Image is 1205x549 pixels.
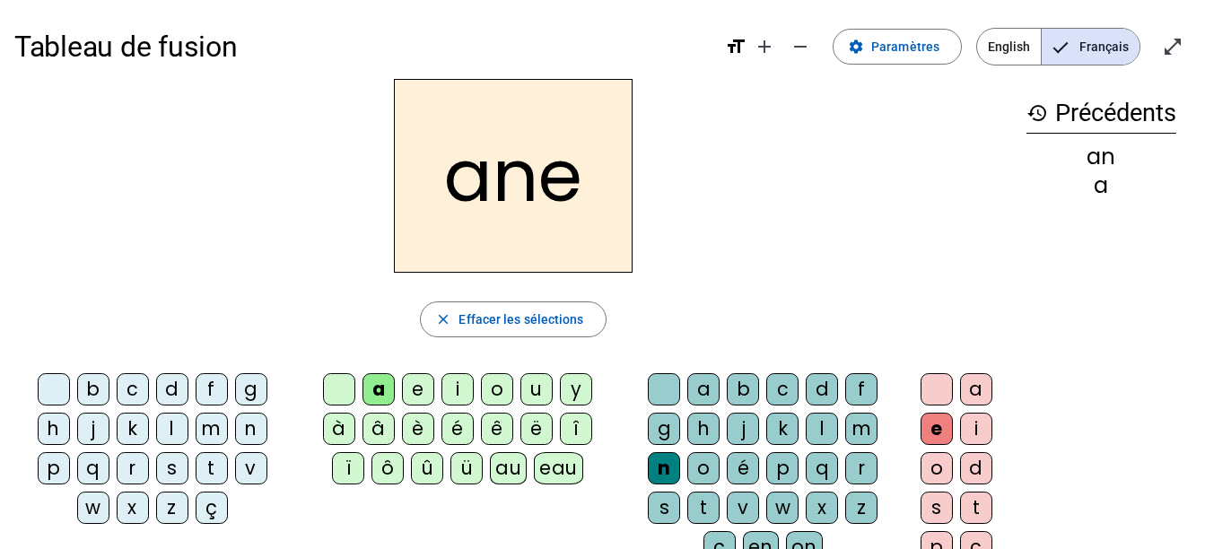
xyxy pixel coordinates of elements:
[196,492,228,524] div: ç
[727,452,759,484] div: é
[117,452,149,484] div: r
[402,413,434,445] div: è
[14,18,711,75] h1: Tableau de fusion
[977,29,1041,65] span: English
[481,413,513,445] div: ê
[766,373,799,405] div: c
[766,452,799,484] div: p
[727,413,759,445] div: j
[1026,175,1176,196] div: a
[871,36,939,57] span: Paramètres
[806,413,838,445] div: l
[332,452,364,484] div: ï
[687,373,720,405] div: a
[648,492,680,524] div: s
[1155,29,1191,65] button: Entrer en plein écran
[450,452,483,484] div: ü
[458,309,583,330] span: Effacer les sélections
[790,36,811,57] mat-icon: remove
[648,413,680,445] div: g
[156,492,188,524] div: z
[1026,146,1176,168] div: an
[848,39,864,55] mat-icon: settings
[235,413,267,445] div: n
[38,452,70,484] div: p
[38,413,70,445] div: h
[921,492,953,524] div: s
[976,28,1140,65] mat-button-toggle-group: Language selection
[960,492,992,524] div: t
[481,373,513,405] div: o
[323,413,355,445] div: à
[235,452,267,484] div: v
[806,492,838,524] div: x
[747,29,782,65] button: Augmenter la taille de la police
[960,452,992,484] div: d
[77,373,109,405] div: b
[845,452,878,484] div: r
[77,452,109,484] div: q
[1042,29,1140,65] span: Français
[371,452,404,484] div: ô
[235,373,267,405] div: g
[77,413,109,445] div: j
[196,452,228,484] div: t
[1026,102,1048,124] mat-icon: history
[441,413,474,445] div: é
[766,492,799,524] div: w
[687,492,720,524] div: t
[921,452,953,484] div: o
[960,373,992,405] div: a
[1026,93,1176,134] h3: Précédents
[435,311,451,327] mat-icon: close
[833,29,962,65] button: Paramètres
[117,492,149,524] div: x
[156,452,188,484] div: s
[648,452,680,484] div: n
[560,413,592,445] div: î
[845,373,878,405] div: f
[441,373,474,405] div: i
[117,413,149,445] div: k
[196,373,228,405] div: f
[77,492,109,524] div: w
[1162,36,1183,57] mat-icon: open_in_full
[725,36,747,57] mat-icon: format_size
[754,36,775,57] mat-icon: add
[411,452,443,484] div: û
[782,29,818,65] button: Diminuer la taille de la police
[687,452,720,484] div: o
[394,79,633,273] h2: ane
[117,373,149,405] div: c
[402,373,434,405] div: e
[196,413,228,445] div: m
[845,492,878,524] div: z
[806,373,838,405] div: d
[490,452,527,484] div: au
[156,373,188,405] div: d
[420,301,606,337] button: Effacer les sélections
[727,492,759,524] div: v
[766,413,799,445] div: k
[534,452,583,484] div: eau
[520,373,553,405] div: u
[687,413,720,445] div: h
[727,373,759,405] div: b
[806,452,838,484] div: q
[960,413,992,445] div: i
[845,413,878,445] div: m
[156,413,188,445] div: l
[921,413,953,445] div: e
[362,413,395,445] div: â
[560,373,592,405] div: y
[520,413,553,445] div: ë
[362,373,395,405] div: a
